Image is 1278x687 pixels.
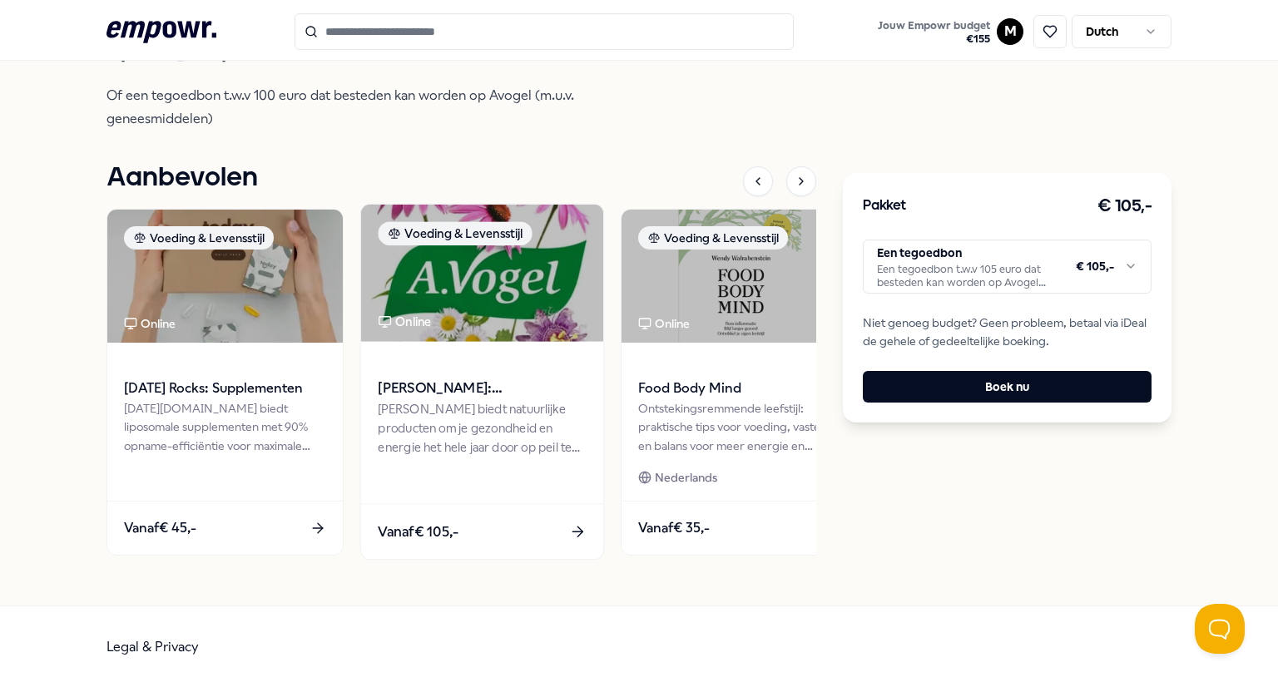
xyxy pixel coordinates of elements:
span: Vanaf € 45,- [124,517,196,539]
span: Jouw Empowr budget [878,19,990,32]
a: Legal & Privacy [106,639,199,655]
span: Vanaf € 105,- [378,521,458,543]
h3: € 105,- [1097,193,1152,220]
button: Jouw Empowr budget€155 [874,16,993,49]
input: Search for products, categories or subcategories [295,13,794,50]
a: package imageVoeding & LevensstijlOnline[PERSON_NAME]: Supplementen[PERSON_NAME] biedt natuurlijk... [360,204,605,561]
h3: Pakket [863,195,906,217]
span: Food Body Mind [638,378,840,399]
div: Voeding & Levensstijl [638,226,788,250]
a: package imageVoeding & LevensstijlOnline[DATE] Rocks: Supplementen[DATE][DOMAIN_NAME] biedt lipos... [106,209,344,555]
button: Boek nu [863,371,1152,403]
span: [DATE] Rocks: Supplementen [124,378,326,399]
span: € 155 [878,32,990,46]
img: package image [361,205,603,342]
div: Online [378,312,431,331]
span: Niet genoeg budget? Geen probleem, betaal via iDeal de gehele of gedeeltelijke boeking. [863,314,1152,351]
div: Voeding & Levensstijl [378,222,532,246]
a: package imageVoeding & LevensstijlOnlineFood Body MindOntstekingsremmende leefstijl: praktische t... [621,209,858,555]
div: Voeding & Levensstijl [124,226,274,250]
h1: Aanbevolen [106,157,258,199]
div: Online [124,314,176,333]
div: Ontstekingsremmende leefstijl: praktische tips voor voeding, vasten en balans voor meer energie e... [638,399,840,455]
img: package image [622,210,857,343]
iframe: Help Scout Beacon - Open [1195,604,1245,654]
div: [PERSON_NAME] biedt natuurlijke producten om je gezondheid en energie het hele jaar door op peil ... [378,400,586,457]
a: Jouw Empowr budget€155 [871,14,997,49]
p: Of een tegoedbon t.w.v 100 euro dat besteden kan worden op Avogel (m.u.v. geneesmiddelen) [106,84,647,131]
span: Nederlands [655,468,717,487]
img: package image [107,210,343,343]
span: Vanaf € 35,- [638,517,710,539]
button: M [997,18,1023,45]
div: [DATE][DOMAIN_NAME] biedt liposomale supplementen met 90% opname-efficiëntie voor maximale gezond... [124,399,326,455]
div: Online [638,314,690,333]
span: [PERSON_NAME]: Supplementen [378,378,586,399]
